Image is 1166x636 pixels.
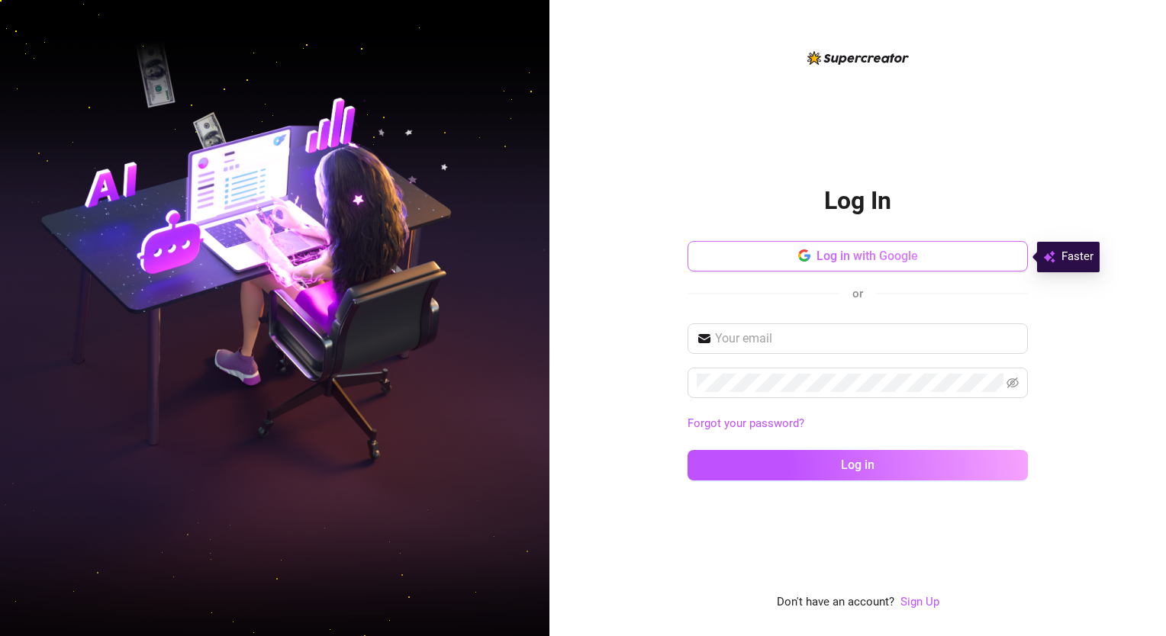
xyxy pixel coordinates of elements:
span: Log in with Google [817,249,918,263]
span: eye-invisible [1007,377,1019,389]
span: Faster [1061,248,1094,266]
a: Forgot your password? [688,416,804,430]
a: Sign Up [900,593,939,612]
span: Don't have an account? [777,593,894,612]
a: Forgot your password? [688,415,1028,433]
span: Log in [841,458,874,472]
a: Sign Up [900,595,939,609]
img: svg%3e [1043,248,1055,266]
span: or [852,287,863,300]
input: Your email [715,329,1019,348]
button: Log in [688,450,1028,480]
button: Log in with Google [688,241,1028,271]
img: logo-BBDzfeDw.svg [807,51,909,65]
h2: Log In [824,185,891,217]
